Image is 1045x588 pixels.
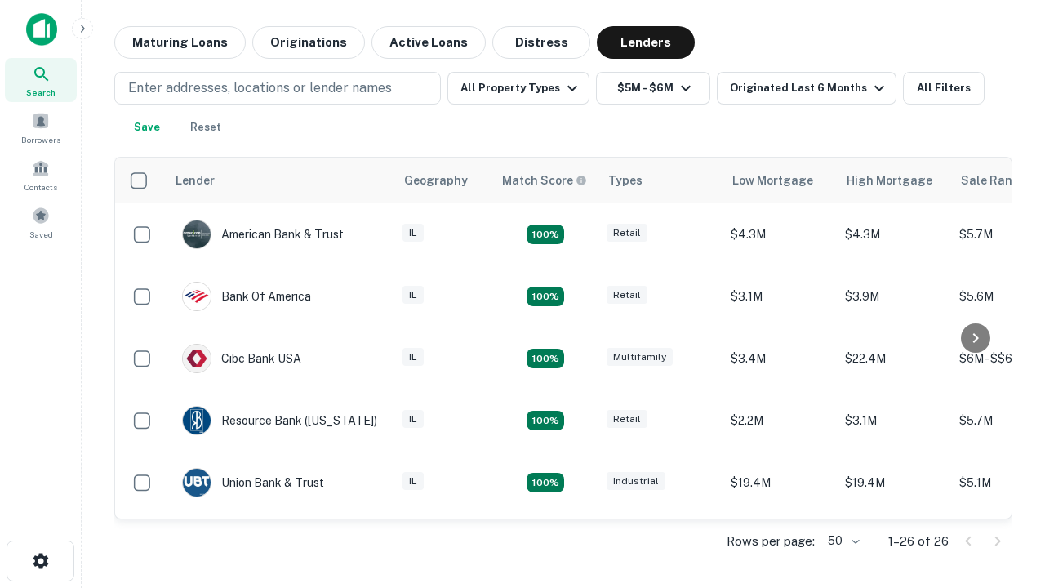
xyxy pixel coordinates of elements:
[394,158,492,203] th: Geography
[447,72,589,105] button: All Property Types
[527,287,564,306] div: Matching Properties: 4, hasApolloMatch: undefined
[182,282,311,311] div: Bank Of America
[180,111,232,144] button: Reset
[607,348,673,367] div: Multifamily
[837,158,951,203] th: High Mortgage
[847,171,932,190] div: High Mortgage
[837,514,951,576] td: $4M
[723,452,837,514] td: $19.4M
[492,158,598,203] th: Capitalize uses an advanced AI algorithm to match your search with the best lender. The match sco...
[607,410,647,429] div: Retail
[607,286,647,305] div: Retail
[5,58,77,102] a: Search
[182,220,344,249] div: American Bank & Trust
[888,532,949,551] p: 1–26 of 26
[527,349,564,368] div: Matching Properties: 4, hasApolloMatch: undefined
[607,224,647,243] div: Retail
[128,78,392,98] p: Enter addresses, locations or lender names
[732,171,813,190] div: Low Mortgage
[371,26,486,59] button: Active Loans
[502,171,584,189] h6: Match Score
[183,345,211,372] img: picture
[183,407,211,434] img: picture
[596,72,710,105] button: $5M - $6M
[527,473,564,492] div: Matching Properties: 4, hasApolloMatch: undefined
[727,532,815,551] p: Rows per page:
[492,26,590,59] button: Distress
[837,265,951,327] td: $3.9M
[121,111,173,144] button: Save your search to get updates of matches that match your search criteria.
[183,220,211,248] img: picture
[608,171,643,190] div: Types
[723,390,837,452] td: $2.2M
[252,26,365,59] button: Originations
[166,158,394,203] th: Lender
[837,203,951,265] td: $4.3M
[24,180,57,194] span: Contacts
[404,171,468,190] div: Geography
[5,200,77,244] a: Saved
[176,171,215,190] div: Lender
[597,26,695,59] button: Lenders
[402,472,424,491] div: IL
[837,327,951,390] td: $22.4M
[29,228,53,241] span: Saved
[402,286,424,305] div: IL
[502,171,587,189] div: Capitalize uses an advanced AI algorithm to match your search with the best lender. The match sco...
[5,153,77,197] a: Contacts
[114,26,246,59] button: Maturing Loans
[598,158,723,203] th: Types
[183,469,211,497] img: picture
[26,86,56,99] span: Search
[21,133,60,146] span: Borrowers
[402,410,424,429] div: IL
[527,411,564,430] div: Matching Properties: 4, hasApolloMatch: undefined
[837,452,951,514] td: $19.4M
[723,203,837,265] td: $4.3M
[963,405,1045,483] iframe: Chat Widget
[903,72,985,105] button: All Filters
[402,224,424,243] div: IL
[527,225,564,244] div: Matching Properties: 7, hasApolloMatch: undefined
[183,283,211,310] img: picture
[182,406,377,435] div: Resource Bank ([US_STATE])
[730,78,889,98] div: Originated Last 6 Months
[5,105,77,149] a: Borrowers
[723,514,837,576] td: $4M
[182,468,324,497] div: Union Bank & Trust
[114,72,441,105] button: Enter addresses, locations or lender names
[26,13,57,46] img: capitalize-icon.png
[723,327,837,390] td: $3.4M
[723,265,837,327] td: $3.1M
[717,72,896,105] button: Originated Last 6 Months
[723,158,837,203] th: Low Mortgage
[402,348,424,367] div: IL
[837,390,951,452] td: $3.1M
[607,472,665,491] div: Industrial
[182,344,301,373] div: Cibc Bank USA
[821,529,862,553] div: 50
